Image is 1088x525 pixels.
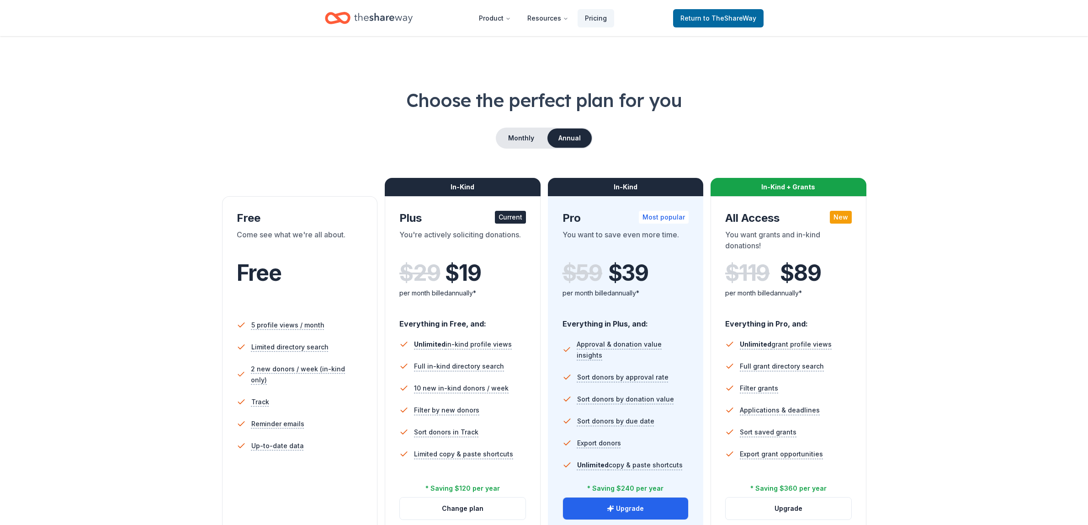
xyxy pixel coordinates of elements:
span: to TheShareWay [703,14,756,22]
span: Approval & donation value insights [577,339,689,361]
button: Resources [520,9,576,27]
span: $ 39 [608,260,648,286]
div: per month billed annually* [725,288,852,299]
button: Monthly [497,129,546,148]
div: Plus [399,211,526,225]
span: Filter by new donors [414,405,479,416]
span: grant profile views [740,340,832,348]
span: Limited copy & paste shortcuts [414,449,513,460]
button: Annual [547,129,592,148]
div: Current [495,211,526,224]
a: Home [325,7,413,29]
span: 2 new donors / week (in-kind only) [251,364,363,386]
span: Sort donors by due date [577,416,654,427]
span: $ 89 [780,260,821,286]
span: Full grant directory search [740,361,824,372]
div: In-Kind [548,178,704,196]
span: Sort donors by approval rate [577,372,669,383]
span: 10 new in-kind donors / week [414,383,509,394]
span: in-kind profile views [414,340,512,348]
span: Up-to-date data [251,440,304,451]
div: Come see what we're all about. [237,229,363,255]
span: Free [237,259,281,286]
div: Most popular [639,211,689,224]
div: All Access [725,211,852,225]
a: Pricing [578,9,614,27]
div: Everything in Pro, and: [725,311,852,330]
span: Sort saved grants [740,427,796,438]
span: Limited directory search [251,342,329,353]
button: Upgrade [726,498,851,520]
span: Track [251,396,269,407]
span: Filter grants [740,383,778,394]
span: Applications & deadlines [740,405,820,416]
span: copy & paste shortcuts [577,461,683,469]
div: Everything in Free, and: [399,311,526,330]
div: per month billed annually* [399,288,526,299]
div: * Saving $120 per year [425,483,500,494]
div: Everything in Plus, and: [563,311,689,330]
span: Unlimited [577,461,609,469]
button: Change plan [400,498,525,520]
h1: Choose the perfect plan for you [113,87,976,113]
div: In-Kind [385,178,541,196]
span: Sort donors by donation value [577,394,674,405]
span: $ 19 [445,260,481,286]
span: Export donors [577,438,621,449]
span: Export grant opportunities [740,449,823,460]
div: per month billed annually* [563,288,689,299]
div: * Saving $360 per year [750,483,827,494]
div: You're actively soliciting donations. [399,229,526,255]
div: You want grants and in-kind donations! [725,229,852,255]
button: Product [472,9,518,27]
div: In-Kind + Grants [711,178,866,196]
span: Unlimited [740,340,771,348]
a: Returnto TheShareWay [673,9,764,27]
nav: Main [472,7,614,29]
div: New [830,211,852,224]
span: Sort donors in Track [414,427,478,438]
div: You want to save even more time. [563,229,689,255]
span: Full in-kind directory search [414,361,504,372]
button: Upgrade [563,498,689,520]
div: Pro [563,211,689,225]
div: * Saving $240 per year [587,483,663,494]
span: 5 profile views / month [251,320,324,331]
div: Free [237,211,363,225]
span: Return [680,13,756,24]
span: Unlimited [414,340,446,348]
span: Reminder emails [251,418,304,429]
